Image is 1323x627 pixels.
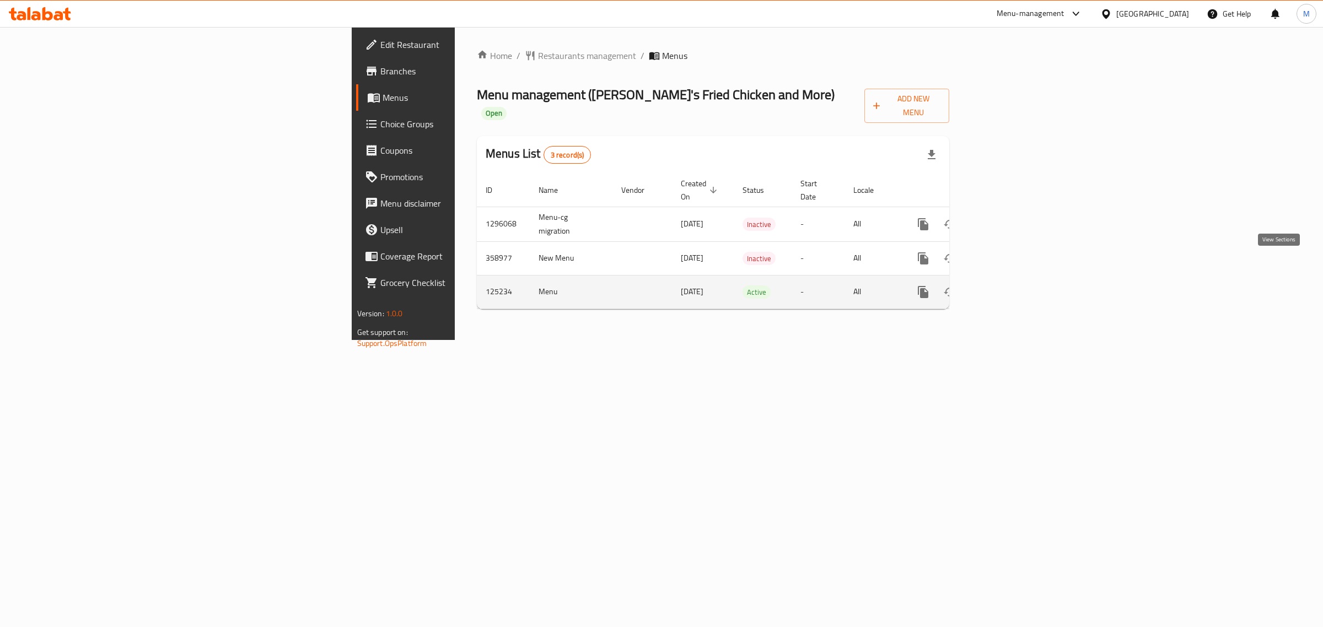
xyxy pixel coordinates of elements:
a: Promotions [356,164,573,190]
table: enhanced table [477,174,1025,309]
td: - [792,207,845,241]
li: / [641,49,644,62]
span: 3 record(s) [544,150,591,160]
span: [DATE] [681,217,703,231]
span: Choice Groups [380,117,564,131]
button: more [910,279,937,305]
div: Menu-management [997,7,1064,20]
span: [DATE] [681,251,703,265]
nav: breadcrumb [477,49,949,62]
span: Menus [383,91,564,104]
span: Coupons [380,144,564,157]
a: Menus [356,84,573,111]
span: Branches [380,64,564,78]
span: Locale [853,183,888,197]
span: Menu management ( [PERSON_NAME]'s Fried Chicken and More ) [477,82,835,107]
span: [DATE] [681,284,703,299]
span: Inactive [743,218,776,231]
button: Change Status [937,245,963,272]
a: Coupons [356,137,573,164]
div: Export file [918,142,945,168]
span: Grocery Checklist [380,276,564,289]
span: Active [743,286,771,299]
div: [GEOGRAPHIC_DATA] [1116,8,1189,20]
a: Menu disclaimer [356,190,573,217]
td: - [792,241,845,275]
a: Choice Groups [356,111,573,137]
button: more [910,245,937,272]
button: Change Status [937,211,963,237]
button: Add New Menu [864,89,950,123]
a: Restaurants management [525,49,636,62]
td: All [845,241,901,275]
h2: Menus List [486,145,591,164]
a: Coverage Report [356,243,573,269]
button: Change Status [937,279,963,305]
span: Inactive [743,252,776,265]
span: ID [486,183,507,197]
span: Add New Menu [873,92,941,120]
td: All [845,275,901,309]
span: Version: [357,306,384,321]
a: Grocery Checklist [356,269,573,296]
span: Created On [681,177,720,203]
div: Total records count [544,146,591,164]
span: M [1303,8,1310,20]
span: Name [539,183,572,197]
span: Get support on: [357,325,408,339]
td: - [792,275,845,309]
span: 1.0.0 [386,306,403,321]
span: Coverage Report [380,250,564,263]
span: Edit Restaurant [380,38,564,51]
a: Upsell [356,217,573,243]
button: more [910,211,937,237]
span: Restaurants management [538,49,636,62]
span: Upsell [380,223,564,236]
span: Status [743,183,778,197]
a: Edit Restaurant [356,31,573,58]
a: Branches [356,58,573,84]
span: Vendor [621,183,659,197]
span: Menu disclaimer [380,197,564,210]
span: Promotions [380,170,564,183]
span: Start Date [800,177,831,203]
a: Support.OpsPlatform [357,336,427,350]
span: Menus [662,49,687,62]
td: All [845,207,901,241]
th: Actions [901,174,1025,207]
